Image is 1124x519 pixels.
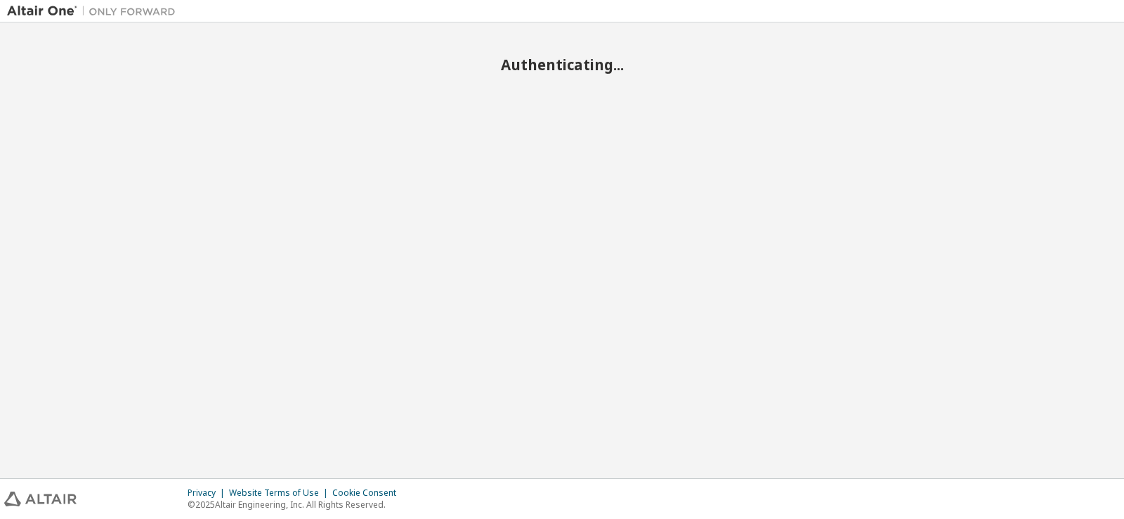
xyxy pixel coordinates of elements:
img: Altair One [7,4,183,18]
div: Privacy [188,487,229,499]
div: Website Terms of Use [229,487,332,499]
h2: Authenticating... [7,55,1117,74]
p: © 2025 Altair Engineering, Inc. All Rights Reserved. [188,499,405,511]
img: altair_logo.svg [4,492,77,506]
div: Cookie Consent [332,487,405,499]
